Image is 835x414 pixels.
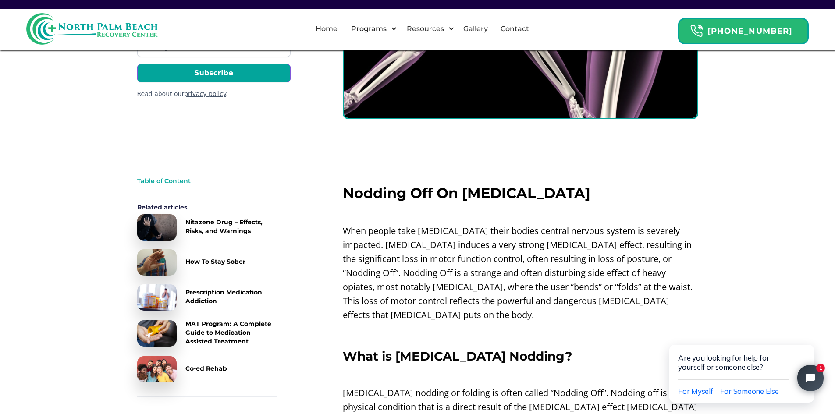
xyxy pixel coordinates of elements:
p: ‍ [343,205,698,219]
img: Header Calendar Icons [690,24,703,38]
a: Co-ed Rehab [137,356,277,382]
div: Prescription Medication Addiction [185,288,277,305]
a: Contact [495,15,534,43]
div: How To Stay Sober [185,257,245,266]
p: ‍ [343,326,698,340]
div: Programs [349,24,389,34]
a: Prescription Medication Addiction [137,284,277,311]
p: ‍ [343,368,698,382]
a: MAT Program: A Complete Guide to Medication-Assisted Treatment [137,319,277,347]
strong: What is [MEDICAL_DATA] Nodding? [343,349,572,364]
a: How To Stay Sober [137,249,277,276]
div: Nitazene Drug – Effects, Risks, and Warnings [185,218,277,235]
a: privacy policy [184,90,226,97]
div: Related articles [137,203,277,212]
a: Header Calendar Icons[PHONE_NUMBER] [678,14,809,44]
a: Nitazene Drug – Effects, Risks, and Warnings [137,214,277,241]
a: Home [310,15,343,43]
div: MAT Program: A Complete Guide to Medication-Assisted Treatment [185,319,277,346]
div: Read about our . [137,89,291,99]
a: Gallery [458,15,493,43]
form: Email Form [137,15,291,99]
div: Resources [405,24,446,34]
div: Resources [399,15,457,43]
div: Programs [344,15,399,43]
input: Subscribe [137,64,291,82]
div: Co-ed Rehab [185,364,227,373]
h2: Nodding Off On [MEDICAL_DATA] [343,185,698,201]
strong: [PHONE_NUMBER] [707,26,792,36]
div: Table of Content [137,177,277,185]
iframe: Tidio Chat [651,317,835,414]
p: When people take [MEDICAL_DATA] their bodies central nervous system is severely impacted. [MEDICA... [343,224,698,322]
